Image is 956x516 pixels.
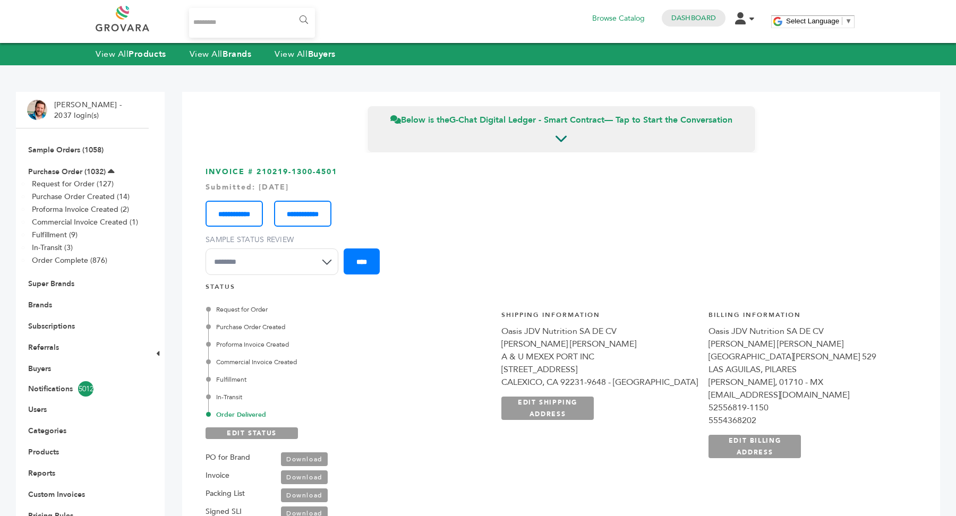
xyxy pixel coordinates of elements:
[206,167,917,283] h3: INVOICE # 210219-1300-4501
[206,235,344,245] label: Sample Status Review
[208,357,455,367] div: Commercial Invoice Created
[208,340,455,349] div: Proforma Invoice Created
[28,381,136,397] a: Notifications5012
[206,427,298,439] a: EDIT STATUS
[32,230,78,240] a: Fulfillment (9)
[501,325,698,338] div: Oasis JDV Nutrition SA DE CV
[223,48,251,60] strong: Brands
[206,451,250,464] label: PO for Brand
[78,381,93,397] span: 5012
[842,17,842,25] span: ​
[281,488,328,502] a: Download
[208,392,455,402] div: In-Transit
[129,48,166,60] strong: Products
[28,447,59,457] a: Products
[501,363,698,376] div: [STREET_ADDRESS]
[709,350,905,363] div: [GEOGRAPHIC_DATA][PERSON_NAME] 529
[709,376,905,389] div: [PERSON_NAME], 01710 - MX
[786,17,839,25] span: Select Language
[28,145,104,155] a: Sample Orders (1058)
[28,167,106,177] a: Purchase Order (1032)
[501,350,698,363] div: A & U MEXEX PORT INC
[709,401,905,414] div: 52556819-1150
[190,48,252,60] a: View AllBrands
[786,17,852,25] a: Select Language​
[32,179,114,189] a: Request for Order (127)
[32,192,130,202] a: Purchase Order Created (14)
[28,279,74,289] a: Super Brands
[28,300,52,310] a: Brands
[671,13,716,23] a: Dashboard
[709,363,905,376] div: LAS AGUILAS, PILARES
[501,311,698,325] h4: Shipping Information
[206,487,245,500] label: Packing List
[308,48,336,60] strong: Buyers
[709,325,905,338] div: Oasis JDV Nutrition SA DE CV
[709,389,905,401] div: [EMAIL_ADDRESS][DOMAIN_NAME]
[208,410,455,419] div: Order Delivered
[449,114,604,126] strong: G-Chat Digital Ledger - Smart Contract
[32,255,107,265] a: Order Complete (876)
[281,470,328,484] a: Download
[501,376,698,389] div: CALEXICO, CA 92231-9648 - [GEOGRAPHIC_DATA]
[206,182,917,193] div: Submitted: [DATE]
[709,338,905,350] div: [PERSON_NAME] [PERSON_NAME]
[709,435,801,458] a: EDIT BILLING ADDRESS
[709,311,905,325] h4: Billing Information
[28,468,55,478] a: Reports
[281,452,328,466] a: Download
[28,426,66,436] a: Categories
[28,342,59,352] a: Referrals
[54,100,124,121] li: [PERSON_NAME] - 2037 login(s)
[28,364,51,374] a: Buyers
[206,469,229,482] label: Invoice
[275,48,336,60] a: View AllBuyers
[32,204,129,214] a: Proforma Invoice Created (2)
[208,375,455,384] div: Fulfillment
[501,397,594,420] a: EDIT SHIPPING ADDRESS
[208,322,455,332] div: Purchase Order Created
[189,8,315,38] input: Search...
[96,48,166,60] a: View AllProducts
[28,489,85,500] a: Custom Invoices
[592,13,645,24] a: Browse Catalog
[32,243,73,253] a: In-Transit (3)
[390,114,732,126] span: Below is the — Tap to Start the Conversation
[28,405,47,415] a: Users
[32,217,138,227] a: Commercial Invoice Created (1)
[208,305,455,314] div: Request for Order
[28,321,75,331] a: Subscriptions
[845,17,852,25] span: ▼
[501,338,698,350] div: [PERSON_NAME] [PERSON_NAME]
[709,414,905,427] div: 5554368202
[206,282,917,297] h4: STATUS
